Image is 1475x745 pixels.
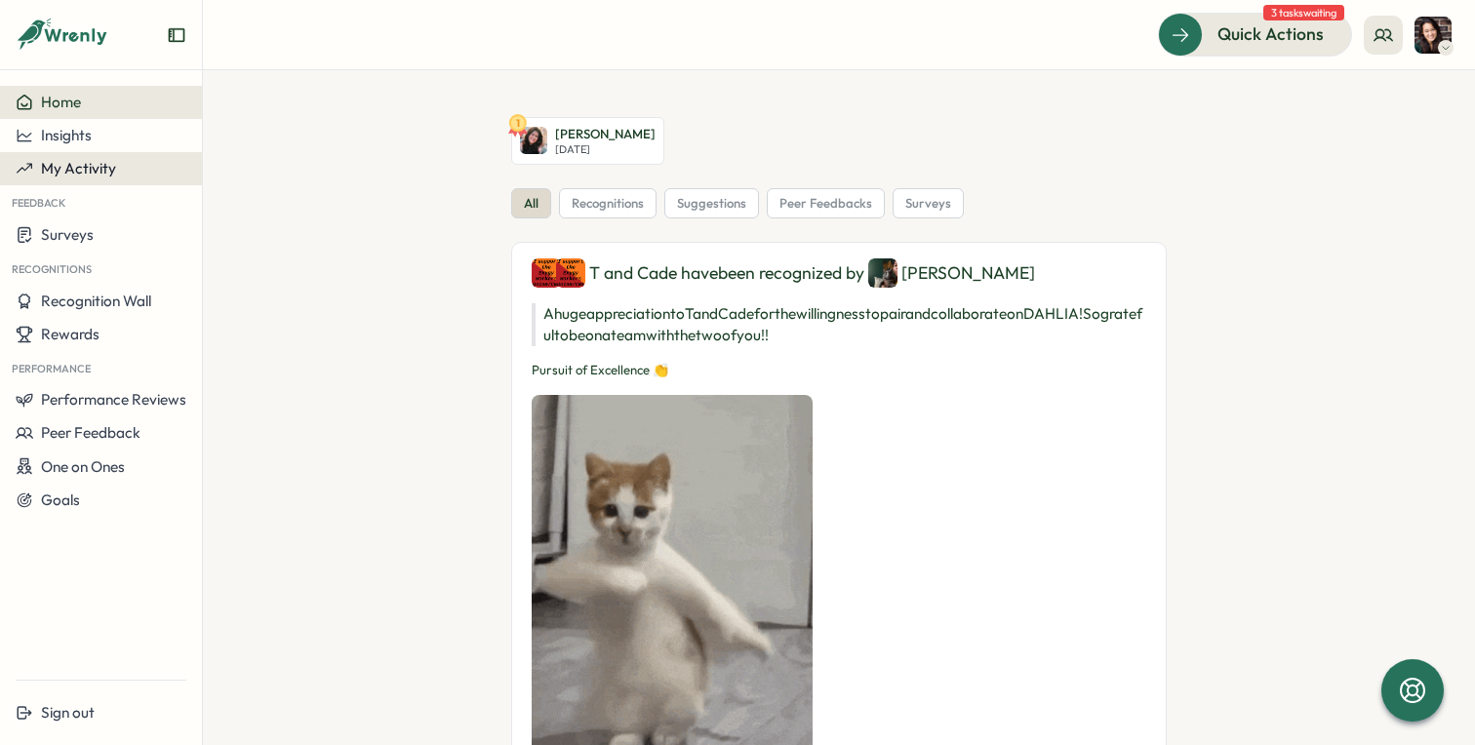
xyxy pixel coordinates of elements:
p: [PERSON_NAME] [555,126,656,143]
span: surveys [905,195,951,213]
span: suggestions [677,195,746,213]
span: Insights [41,126,92,144]
span: My Activity [41,159,116,177]
button: Expand sidebar [167,25,186,45]
text: 1 [516,116,520,130]
img: Justin Caovan [868,258,897,288]
span: Performance Reviews [41,390,186,409]
button: Quick Actions [1158,13,1352,56]
p: [DATE] [555,143,656,156]
a: 1Emily Rowe[PERSON_NAME][DATE] [511,117,664,165]
div: [PERSON_NAME] [868,258,1035,288]
span: Sign out [41,703,95,722]
span: 3 tasks waiting [1263,5,1344,20]
img: Cade Wolcott [556,258,585,288]
img: Kathy Cheng [1415,17,1452,54]
span: peer feedbacks [779,195,872,213]
span: Peer Feedback [41,423,140,442]
span: Quick Actions [1217,21,1324,47]
p: Pursuit of Excellence 👏 [532,362,1146,379]
span: Home [41,93,81,111]
img: Emily Rowe [520,127,547,154]
p: A huge appreciation to T and Cade for the willingness to pair and collaborate on DAHLIA! So grate... [532,303,1146,346]
span: Goals [41,490,80,509]
span: Rewards [41,325,100,343]
span: recognitions [572,195,644,213]
div: T and Cade have been recognized by [532,258,1146,288]
img: T Liu [532,258,561,288]
span: One on Ones [41,457,125,476]
span: Surveys [41,225,94,244]
span: Recognition Wall [41,292,151,310]
span: all [524,195,538,213]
